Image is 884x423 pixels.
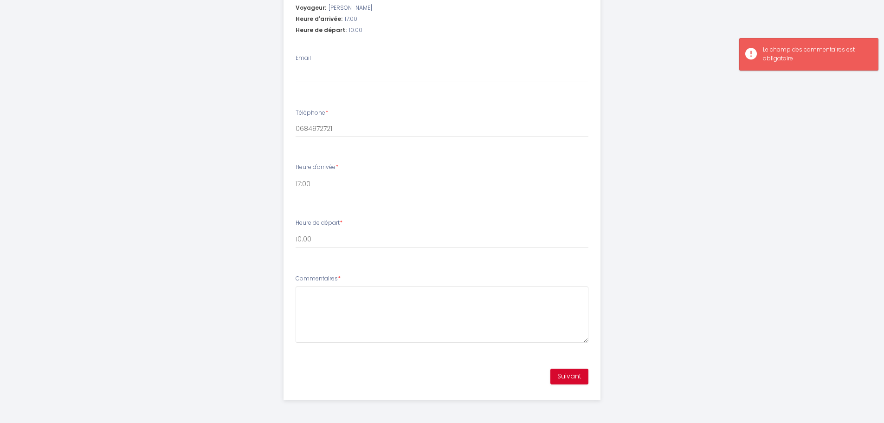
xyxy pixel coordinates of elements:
span: Heure de départ: [296,26,347,35]
label: Commentaires [296,274,341,283]
label: Email [296,54,311,63]
span: Heure d'arrivée: [296,15,342,24]
span: Voyageur: [296,4,326,13]
label: Heure d'arrivée [296,163,338,172]
button: Suivant [550,369,588,384]
span: 17:00 [345,15,357,24]
span: [PERSON_NAME] [329,4,372,13]
label: Heure de départ [296,219,342,228]
div: Le champ des commentaires est obligatoire [763,46,869,63]
label: Téléphone [296,109,328,117]
span: 10:00 [349,26,362,35]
